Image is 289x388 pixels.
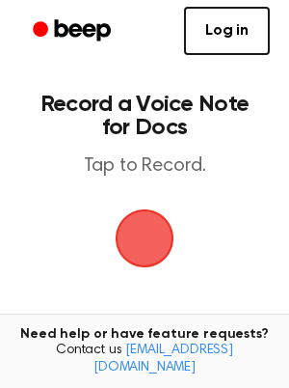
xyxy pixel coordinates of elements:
[184,7,270,55] a: Log in
[35,154,254,179] p: Tap to Record.
[12,343,277,376] span: Contact us
[35,93,254,139] h1: Record a Voice Note for Docs
[19,13,128,50] a: Beep
[93,344,233,374] a: [EMAIL_ADDRESS][DOMAIN_NAME]
[116,209,173,267] img: Beep Logo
